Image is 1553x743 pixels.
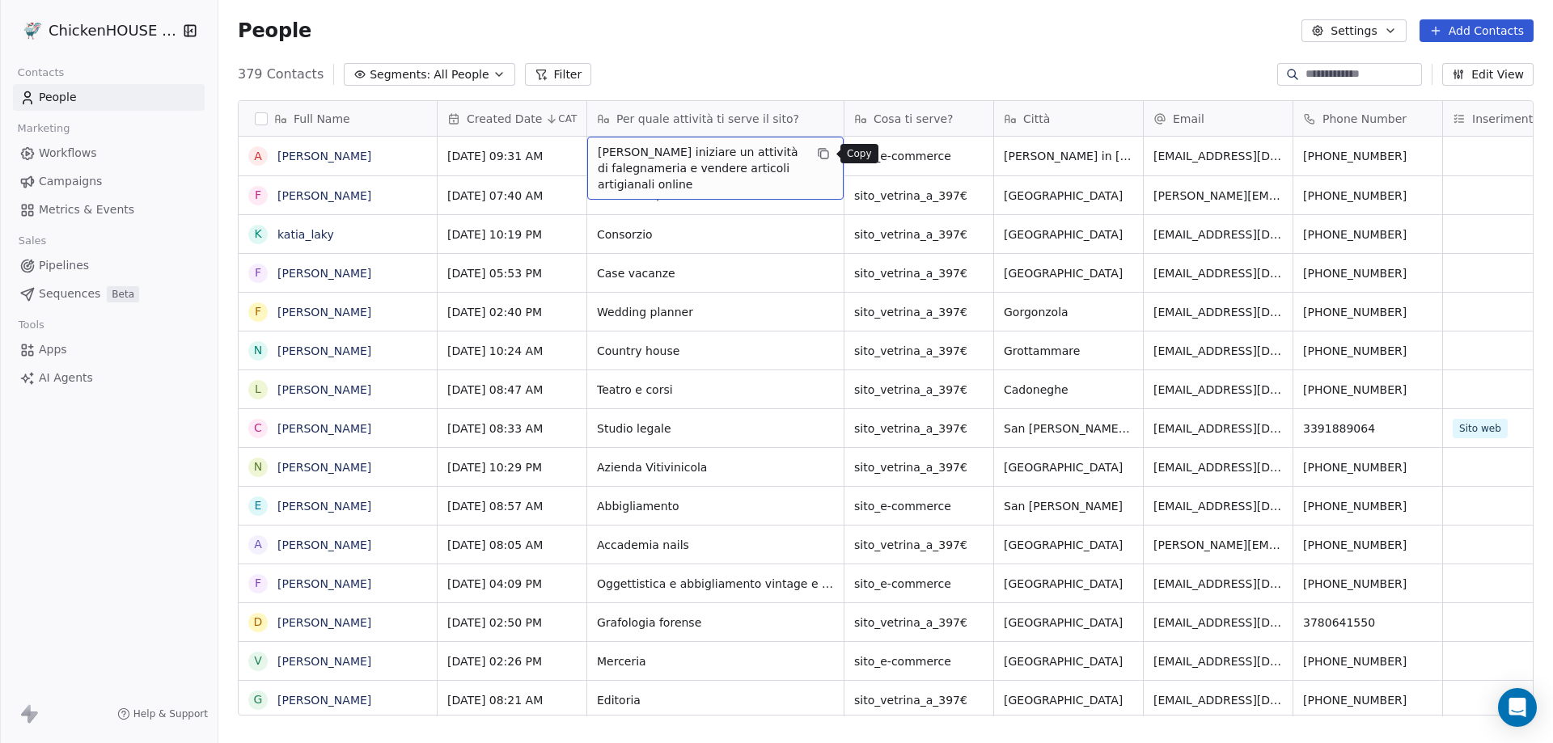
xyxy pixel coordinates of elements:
[854,498,984,514] span: sito_e-commerce
[1442,63,1534,86] button: Edit View
[255,264,261,281] div: F
[1420,19,1534,42] button: Add Contacts
[598,144,804,192] span: [PERSON_NAME] iniziare un attività di falegnameria e vendere articoli artigianali online
[39,201,134,218] span: Metrics & Events
[277,189,371,202] a: [PERSON_NAME]
[1004,382,1133,398] span: Cadoneghe
[239,137,438,716] div: grid
[11,229,53,253] span: Sales
[277,344,371,357] a: [PERSON_NAME]
[1453,419,1508,438] span: Sito web
[277,577,371,590] a: [PERSON_NAME]
[1153,343,1283,359] span: [EMAIL_ADDRESS][DOMAIN_NAME]
[874,111,954,127] span: Cosa ti serve?
[1322,111,1407,127] span: Phone Number
[1303,537,1432,553] span: [PHONE_NUMBER]
[597,614,834,631] span: Grafologia forense
[1153,226,1283,243] span: [EMAIL_ADDRESS][DOMAIN_NAME]
[854,692,984,708] span: sito_vetrina_a_397€
[854,420,984,437] span: sito_vetrina_a_397€
[1153,304,1283,320] span: [EMAIL_ADDRESS][DOMAIN_NAME]
[39,173,102,190] span: Campaigns
[1004,459,1133,475] span: [GEOGRAPHIC_DATA]
[1153,537,1283,553] span: [PERSON_NAME][EMAIL_ADDRESS][DOMAIN_NAME]
[447,382,577,398] span: [DATE] 08:47 AM
[447,459,577,475] span: [DATE] 10:29 PM
[277,500,371,513] a: [PERSON_NAME]
[597,498,834,514] span: Abbigliamento
[255,381,261,398] div: L
[239,101,437,136] div: Full Name
[238,65,324,84] span: 379 Contacts
[277,267,371,280] a: [PERSON_NAME]
[1303,343,1432,359] span: [PHONE_NUMBER]
[254,458,262,475] div: N
[39,89,77,106] span: People
[1303,148,1432,164] span: [PHONE_NUMBER]
[294,111,350,127] span: Full Name
[254,536,262,553] div: A
[39,285,100,302] span: Sequences
[13,168,205,195] a: Campaigns
[1153,188,1283,204] span: [PERSON_NAME][EMAIL_ADDRESS][DOMAIN_NAME]
[277,616,371,629] a: [PERSON_NAME]
[1153,420,1283,437] span: [EMAIL_ADDRESS][DOMAIN_NAME]
[447,148,577,164] span: [DATE] 09:31 AM
[277,228,334,241] a: katia_laky
[19,17,172,44] button: ChickenHOUSE snc
[1303,265,1432,281] span: [PHONE_NUMBER]
[597,382,834,398] span: Teatro e corsi
[447,614,577,631] span: [DATE] 02:50 PM
[1004,420,1133,437] span: San [PERSON_NAME] Di Callalta
[1153,692,1283,708] span: [EMAIL_ADDRESS][DOMAIN_NAME]
[597,265,834,281] span: Case vacanze
[255,575,261,592] div: F
[854,148,984,164] span: sito_e-commerce
[447,188,577,204] span: [DATE] 07:40 AM
[1144,101,1293,136] div: Email
[254,342,262,359] div: N
[1004,188,1133,204] span: [GEOGRAPHIC_DATA]
[525,63,592,86] button: Filter
[1004,304,1133,320] span: Gorgonzola
[447,692,577,708] span: [DATE] 08:21 AM
[39,257,89,274] span: Pipelines
[434,66,489,83] span: All People
[558,112,577,125] span: CAT
[447,226,577,243] span: [DATE] 10:19 PM
[1303,420,1432,437] span: 3391889064
[854,653,984,669] span: sito_e-commerce
[277,306,371,319] a: [PERSON_NAME]
[1303,188,1432,204] span: [PHONE_NUMBER]
[854,265,984,281] span: sito_vetrina_a_397€
[1153,382,1283,398] span: [EMAIL_ADDRESS][DOMAIN_NAME]
[844,101,993,136] div: Cosa ti serve?
[1303,498,1432,514] span: [PHONE_NUMBER]
[854,188,984,204] span: sito_vetrina_a_397€
[1303,226,1432,243] span: [PHONE_NUMBER]
[117,707,208,720] a: Help & Support
[854,576,984,592] span: sito_e-commerce
[597,420,834,437] span: Studio legale
[255,497,262,514] div: E
[854,382,984,398] span: sito_vetrina_a_397€
[1153,653,1283,669] span: [EMAIL_ADDRESS][DOMAIN_NAME]
[597,653,834,669] span: Merceria
[467,111,542,127] span: Created Date
[39,369,93,386] span: AI Agents
[133,707,208,720] span: Help & Support
[13,84,205,111] a: People
[11,61,71,85] span: Contacts
[277,655,371,668] a: [PERSON_NAME]
[447,653,577,669] span: [DATE] 02:26 PM
[238,19,311,43] span: People
[23,21,42,40] img: 4.jpg
[597,304,834,320] span: Wedding planner
[1153,459,1283,475] span: [EMAIL_ADDRESS][DOMAIN_NAME]
[13,252,205,279] a: Pipelines
[854,226,984,243] span: sito_vetrina_a_397€
[254,691,263,708] div: G
[447,304,577,320] span: [DATE] 02:40 PM
[1153,265,1283,281] span: [EMAIL_ADDRESS][DOMAIN_NAME]
[1153,148,1283,164] span: [EMAIL_ADDRESS][DOMAIN_NAME]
